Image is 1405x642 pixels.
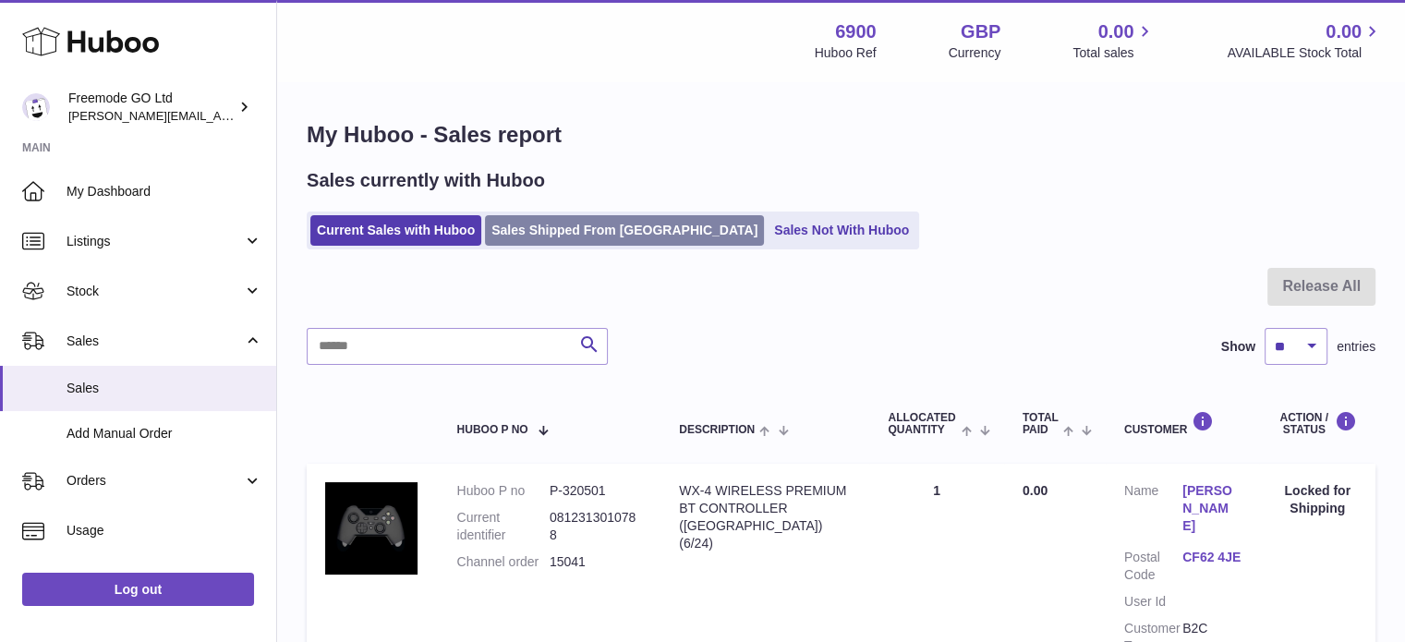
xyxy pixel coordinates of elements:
[67,425,262,442] span: Add Manual Order
[485,215,764,246] a: Sales Shipped From [GEOGRAPHIC_DATA]
[1124,411,1241,436] div: Customer
[768,215,915,246] a: Sales Not With Huboo
[68,108,370,123] span: [PERSON_NAME][EMAIL_ADDRESS][DOMAIN_NAME]
[67,233,243,250] span: Listings
[1227,44,1383,62] span: AVAILABLE Stock Total
[1023,483,1048,498] span: 0.00
[456,424,527,436] span: Huboo P no
[67,522,262,539] span: Usage
[1278,411,1357,436] div: Action / Status
[67,472,243,490] span: Orders
[835,19,877,44] strong: 6900
[307,120,1375,150] h1: My Huboo - Sales report
[1227,19,1383,62] a: 0.00 AVAILABLE Stock Total
[1124,482,1182,539] dt: Name
[949,44,1001,62] div: Currency
[1182,482,1241,535] a: [PERSON_NAME]
[310,215,481,246] a: Current Sales with Huboo
[1221,338,1255,356] label: Show
[679,482,851,552] div: WX-4 WIRELESS PREMIUM BT CONTROLLER ([GEOGRAPHIC_DATA]) (6/24)
[961,19,1000,44] strong: GBP
[1072,44,1155,62] span: Total sales
[1098,19,1134,44] span: 0.00
[307,168,545,193] h2: Sales currently with Huboo
[456,482,549,500] dt: Huboo P no
[325,482,418,575] img: 69001651767460.jpg
[67,380,262,397] span: Sales
[22,573,254,606] a: Log out
[815,44,877,62] div: Huboo Ref
[456,553,549,571] dt: Channel order
[67,333,243,350] span: Sales
[888,412,956,436] span: ALLOCATED Quantity
[1124,549,1182,584] dt: Postal Code
[1124,593,1182,611] dt: User Id
[1337,338,1375,356] span: entries
[550,482,642,500] dd: P-320501
[68,90,235,125] div: Freemode GO Ltd
[1278,482,1357,517] div: Locked for Shipping
[22,93,50,121] img: lenka.smikniarova@gioteck.com
[67,183,262,200] span: My Dashboard
[550,553,642,571] dd: 15041
[679,424,755,436] span: Description
[1326,19,1362,44] span: 0.00
[456,509,549,544] dt: Current identifier
[1023,412,1059,436] span: Total paid
[1182,549,1241,566] a: CF62 4JE
[1072,19,1155,62] a: 0.00 Total sales
[67,283,243,300] span: Stock
[550,509,642,544] dd: 0812313010788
